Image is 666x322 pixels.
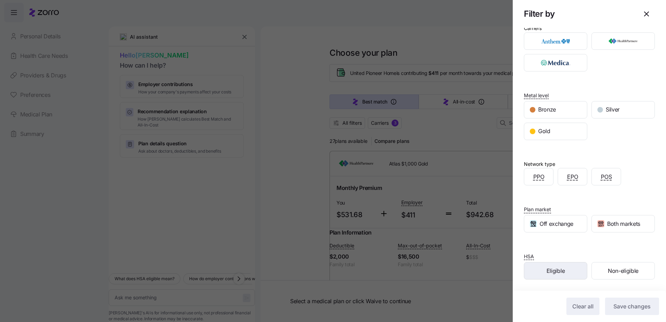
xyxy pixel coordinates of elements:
[572,302,594,310] span: Clear all
[530,34,581,48] img: Anthem
[566,298,599,315] button: Clear all
[538,127,550,136] span: Gold
[524,24,542,32] div: Carriers
[524,92,549,99] span: Metal level
[533,172,544,181] span: PPO
[605,298,659,315] button: Save changes
[524,206,551,213] span: Plan market
[567,172,578,181] span: EPO
[540,220,573,228] span: Off exchange
[547,267,565,275] span: Eligible
[538,105,556,114] span: Bronze
[530,56,581,70] img: Medica
[613,302,651,310] span: Save changes
[607,220,640,228] span: Both markets
[598,34,649,48] img: HealthPartners
[524,8,555,19] h1: Filter by
[608,267,638,275] span: Non-eligible
[524,160,555,168] div: Network type
[606,105,620,114] span: Silver
[601,172,612,181] span: POS
[524,253,534,260] span: HSA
